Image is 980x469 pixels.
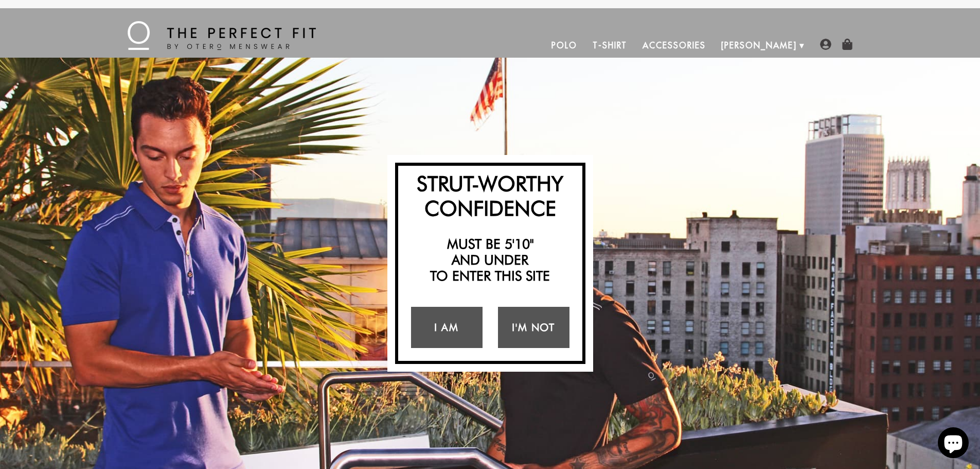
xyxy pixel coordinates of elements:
a: T-Shirt [585,33,635,58]
img: The Perfect Fit - by Otero Menswear - Logo [128,21,316,50]
img: shopping-bag-icon.png [842,39,853,50]
a: [PERSON_NAME] [714,33,805,58]
a: Accessories [635,33,713,58]
inbox-online-store-chat: Shopify online store chat [935,427,972,461]
img: user-account-icon.png [820,39,831,50]
a: I Am [411,307,483,348]
a: I'm Not [498,307,569,348]
a: Polo [544,33,585,58]
h2: Strut-Worthy Confidence [403,171,577,220]
h2: Must be 5'10" and under to enter this site [403,236,577,284]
